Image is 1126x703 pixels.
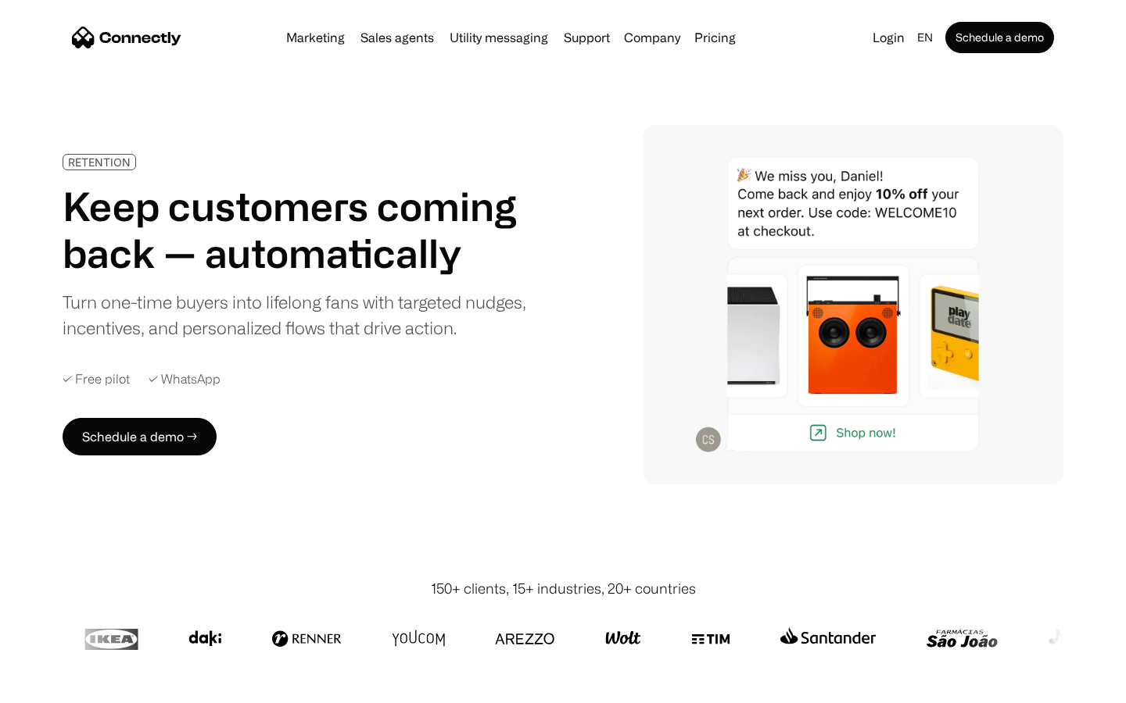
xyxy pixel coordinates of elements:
[31,676,94,698] ul: Language list
[917,27,933,48] div: en
[149,372,221,387] div: ✓ WhatsApp
[63,289,538,341] div: Turn one-time buyers into lifelong fans with targeted nudges, incentives, and personalized flows ...
[68,156,131,168] div: RETENTION
[624,27,680,48] div: Company
[354,31,440,44] a: Sales agents
[443,31,554,44] a: Utility messaging
[431,578,696,599] div: 150+ clients, 15+ industries, 20+ countries
[945,22,1054,53] a: Schedule a demo
[558,31,616,44] a: Support
[280,31,351,44] a: Marketing
[866,27,911,48] a: Login
[911,27,942,48] div: en
[619,27,685,48] div: Company
[16,674,94,698] aside: Language selected: English
[63,183,538,277] h1: Keep customers coming back — automatically
[688,31,742,44] a: Pricing
[72,26,181,49] a: home
[63,372,130,387] div: ✓ Free pilot
[63,418,217,455] a: Schedule a demo →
